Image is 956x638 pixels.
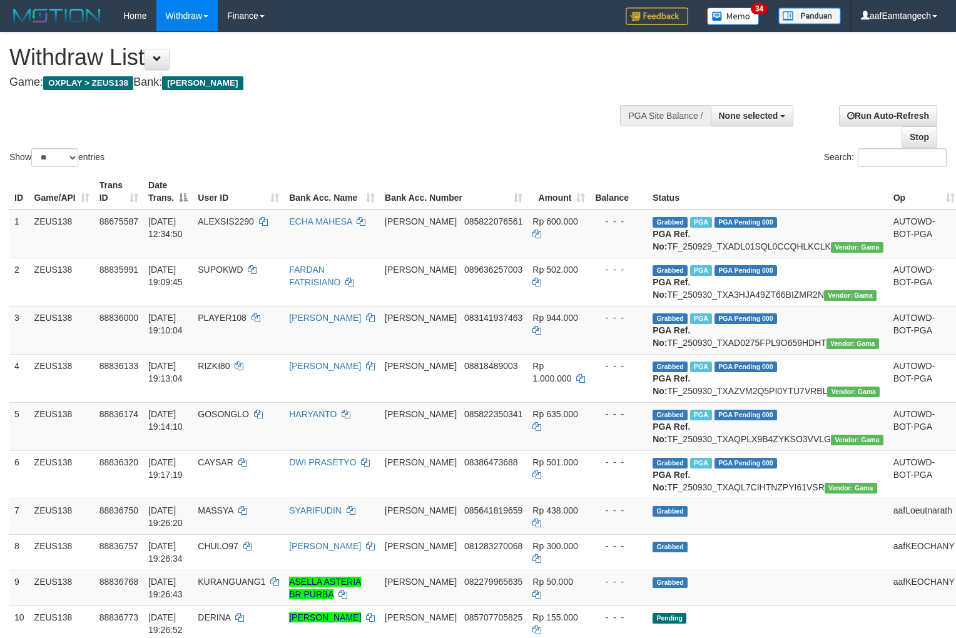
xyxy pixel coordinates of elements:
label: Search: [824,148,947,167]
div: - - - [595,311,643,324]
span: 88836750 [99,505,138,515]
td: ZEUS138 [29,402,94,450]
td: ZEUS138 [29,258,94,306]
div: - - - [595,611,643,624]
span: Grabbed [653,265,688,276]
th: Bank Acc. Number: activate to sort column ascending [380,174,527,210]
div: - - - [595,504,643,517]
span: [PERSON_NAME] [385,216,457,226]
span: Vendor URL: https://trx31.1velocity.biz [831,242,883,253]
span: PLAYER108 [198,313,247,323]
span: Copy 085822076561 to clipboard [464,216,522,226]
span: [PERSON_NAME] [385,409,457,419]
span: 88835991 [99,265,138,275]
span: [DATE] 19:26:20 [148,505,183,528]
span: Rp 600.000 [532,216,577,226]
span: 34 [751,3,768,14]
td: ZEUS138 [29,499,94,534]
span: Copy 08818489003 to clipboard [464,361,518,371]
span: [PERSON_NAME] [385,265,457,275]
a: [PERSON_NAME] [289,541,361,551]
td: TF_250930_TXA3HJA49ZT66BIZMR2N [648,258,888,306]
span: Vendor URL: https://trx31.1velocity.biz [827,387,880,397]
span: PGA Pending [714,313,777,324]
th: Trans ID: activate to sort column ascending [94,174,143,210]
td: 4 [9,354,29,402]
td: TF_250929_TXADL01SQL0CCQHLKCLK [648,210,888,258]
span: Vendor URL: https://trx31.1velocity.biz [824,290,877,301]
td: 2 [9,258,29,306]
span: Grabbed [653,410,688,420]
td: 9 [9,570,29,605]
b: PGA Ref. No: [653,373,690,396]
td: ZEUS138 [29,306,94,354]
span: [DATE] 19:26:52 [148,612,183,635]
div: PGA Site Balance / [620,105,710,126]
span: Vendor URL: https://trx31.1velocity.biz [825,483,877,494]
div: - - - [595,215,643,228]
th: Date Trans.: activate to sort column descending [143,174,193,210]
span: [DATE] 19:10:04 [148,313,183,335]
td: ZEUS138 [29,534,94,570]
span: [PERSON_NAME] [385,361,457,371]
span: 88836000 [99,313,138,323]
td: TF_250930_TXAZVM2Q5PI0YTU7VRBL [648,354,888,402]
a: Run Auto-Refresh [839,105,937,126]
input: Search: [858,148,947,167]
span: RIZKI80 [198,361,230,371]
span: Grabbed [653,362,688,372]
span: Pending [653,613,686,624]
b: PGA Ref. No: [653,422,690,444]
span: PGA Pending [714,217,777,228]
td: 1 [9,210,29,258]
th: Amount: activate to sort column ascending [527,174,590,210]
img: MOTION_logo.png [9,6,104,25]
div: - - - [595,540,643,552]
span: PGA Pending [714,458,777,468]
span: CAYSAR [198,457,233,467]
span: 88836320 [99,457,138,467]
td: ZEUS138 [29,450,94,499]
td: 3 [9,306,29,354]
span: Copy 089636257003 to clipboard [464,265,522,275]
span: 88836768 [99,577,138,587]
td: ZEUS138 [29,354,94,402]
span: Marked by aafpengsreynich [690,265,712,276]
b: PGA Ref. No: [653,325,690,348]
div: - - - [595,575,643,588]
th: Balance [590,174,648,210]
span: [PERSON_NAME] [162,76,243,90]
span: Grabbed [653,506,688,517]
span: Copy 081283270068 to clipboard [464,541,522,551]
span: [DATE] 12:34:50 [148,216,183,239]
span: [DATE] 19:26:43 [148,577,183,599]
span: Grabbed [653,458,688,468]
b: PGA Ref. No: [653,229,690,251]
span: Marked by aafpengsreynich [690,313,712,324]
span: 88836174 [99,409,138,419]
span: PGA Pending [714,265,777,276]
span: Grabbed [653,542,688,552]
span: [DATE] 19:13:04 [148,361,183,383]
span: Vendor URL: https://trx31.1velocity.biz [831,435,883,445]
img: Button%20Memo.svg [707,8,760,25]
span: [PERSON_NAME] [385,577,457,587]
a: Stop [902,126,937,148]
span: [DATE] 19:14:10 [148,409,183,432]
span: [PERSON_NAME] [385,612,457,622]
span: [PERSON_NAME] [385,313,457,323]
a: ECHA MAHESA [289,216,352,226]
span: Grabbed [653,313,688,324]
span: Marked by aafpengsreynich [690,458,712,468]
span: Rp 502.000 [532,265,577,275]
span: None selected [719,111,778,121]
span: [PERSON_NAME] [385,457,457,467]
span: Copy 085822350341 to clipboard [464,409,522,419]
td: 5 [9,402,29,450]
span: DERINA [198,612,230,622]
span: SUPOKWD [198,265,243,275]
span: Copy 085641819659 to clipboard [464,505,522,515]
span: Rp 438.000 [532,505,577,515]
td: ZEUS138 [29,210,94,258]
a: FARDAN FATRISIANO [289,265,340,287]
